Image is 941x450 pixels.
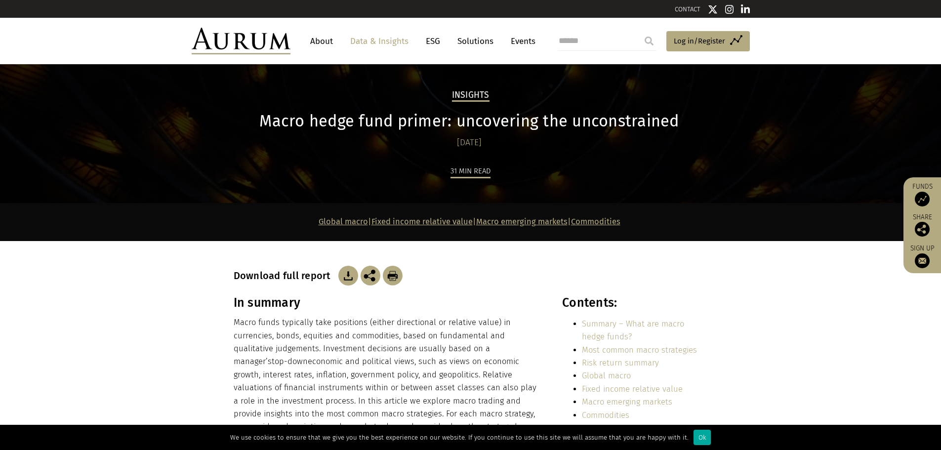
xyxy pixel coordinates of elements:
[371,217,473,226] a: Fixed income relative value
[506,32,535,50] a: Events
[562,295,705,310] h3: Contents:
[234,295,541,310] h3: In summary
[319,217,620,226] strong: | | |
[639,31,659,51] input: Submit
[915,222,930,237] img: Share this post
[476,217,568,226] a: Macro emerging markets
[666,31,750,52] a: Log in/Register
[915,192,930,206] img: Access Funds
[908,182,936,206] a: Funds
[582,345,697,355] a: Most common macro strategies
[234,316,541,447] p: Macro funds typically take positions (either directional or relative value) in currencies, bonds,...
[725,4,734,14] img: Instagram icon
[674,35,725,47] span: Log in/Register
[450,165,491,178] div: 31 min read
[421,32,445,50] a: ESG
[571,217,620,226] a: Commodities
[361,266,380,286] img: Share this post
[908,244,936,268] a: Sign up
[582,371,631,380] a: Global macro
[452,32,498,50] a: Solutions
[582,358,659,368] a: Risk return summary
[272,357,308,366] span: top-down
[675,5,700,13] a: CONTACT
[915,253,930,268] img: Sign up to our newsletter
[192,28,290,54] img: Aurum
[582,397,672,407] a: Macro emerging markets
[383,266,403,286] img: Download Article
[338,266,358,286] img: Download Article
[319,217,368,226] a: Global macro
[234,136,705,150] div: [DATE]
[305,32,338,50] a: About
[741,4,750,14] img: Linkedin icon
[345,32,413,50] a: Data & Insights
[582,384,683,394] a: Fixed income relative value
[452,90,490,102] h2: Insights
[694,430,711,445] div: Ok
[908,214,936,237] div: Share
[708,4,718,14] img: Twitter icon
[582,410,629,420] a: Commodities
[234,270,336,282] h3: Download full report
[582,319,684,341] a: Summary – What are macro hedge funds?
[234,112,705,131] h1: Macro hedge fund primer: uncovering the unconstrained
